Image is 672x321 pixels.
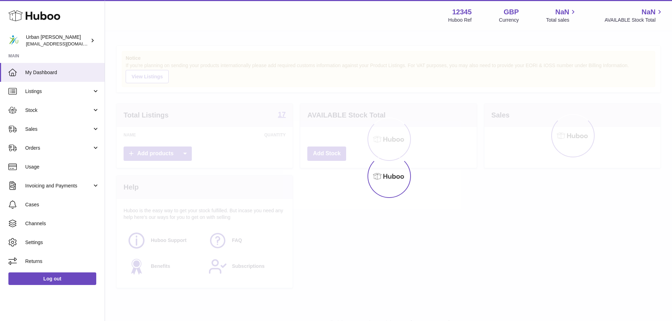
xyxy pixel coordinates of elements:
span: Orders [25,145,92,151]
a: NaN AVAILABLE Stock Total [604,7,664,23]
a: NaN Total sales [546,7,577,23]
span: NaN [555,7,569,17]
span: Usage [25,164,99,170]
a: Log out [8,272,96,285]
span: Total sales [546,17,577,23]
span: [EMAIL_ADDRESS][DOMAIN_NAME] [26,41,103,47]
span: My Dashboard [25,69,99,76]
span: Settings [25,239,99,246]
strong: 12345 [452,7,472,17]
img: orders@urbanpoling.com [8,35,19,46]
span: Channels [25,220,99,227]
span: Invoicing and Payments [25,183,92,189]
span: Returns [25,258,99,265]
strong: GBP [504,7,519,17]
div: Currency [499,17,519,23]
span: Sales [25,126,92,133]
span: Cases [25,201,99,208]
span: NaN [642,7,656,17]
span: Stock [25,107,92,114]
span: Listings [25,88,92,95]
div: Urban [PERSON_NAME] [26,34,89,47]
span: AVAILABLE Stock Total [604,17,664,23]
div: Huboo Ref [448,17,472,23]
